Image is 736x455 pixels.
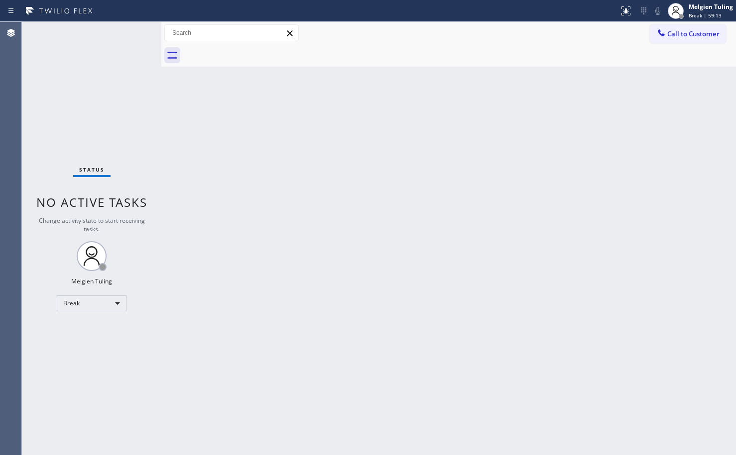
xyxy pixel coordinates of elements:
div: Melgien Tuling [689,2,733,11]
button: Mute [651,4,665,18]
input: Search [165,25,298,41]
div: Melgien Tuling [71,277,112,285]
span: Call to Customer [667,29,720,38]
span: No active tasks [36,194,147,210]
button: Call to Customer [650,24,726,43]
div: Break [57,295,126,311]
span: Change activity state to start receiving tasks. [39,216,145,233]
span: Break | 59:13 [689,12,722,19]
span: Status [79,166,105,173]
